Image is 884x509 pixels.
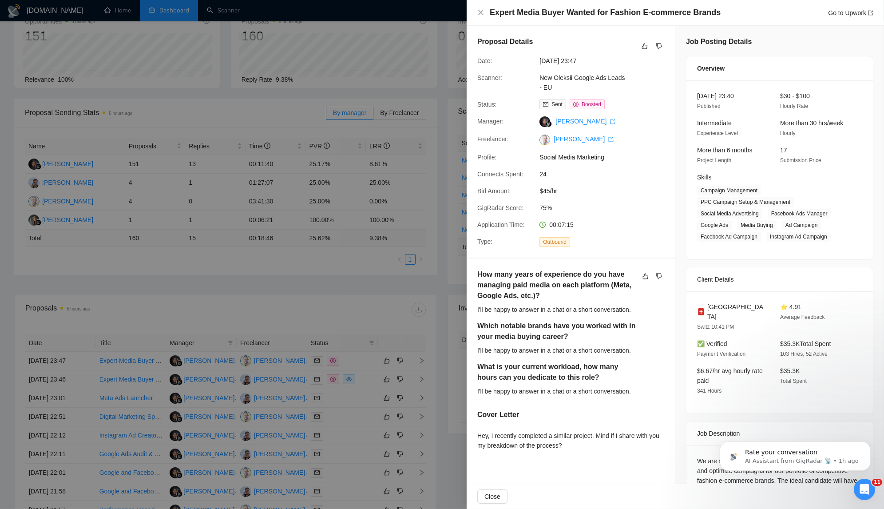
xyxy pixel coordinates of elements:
span: $35.3K [780,367,800,374]
button: like [640,271,651,282]
span: Instagram Ad Campaign [766,232,831,242]
div: I'll be happy to answer in a chat or a short conversation. [477,305,664,314]
span: Payment Verification [697,351,745,357]
div: Job Description [697,422,862,445]
span: dislike [656,273,662,280]
span: Connects Spent: [477,171,523,178]
span: dollar [573,102,579,107]
img: c1-Ow9aLcblqxt-YoFKzxHgGnqRasFAsWW5KzfFKq3aDEBdJ9EVDXstja2V5Hd90t7 [539,135,550,145]
span: Outbound [539,237,570,247]
span: 17 [780,147,787,154]
span: export [608,137,614,142]
span: PPC Campaign Setup & Management [697,197,794,207]
span: 75% [539,203,673,213]
span: Close [484,492,500,501]
span: More than 30 hrs/week [780,119,843,127]
span: GigRadar Score: [477,204,523,211]
h5: Job Posting Details [686,36,752,47]
h5: Cover Letter [477,410,519,420]
iframe: Intercom notifications message [706,423,884,485]
div: I'll be happy to answer in a chat or a short conversation. [477,386,664,396]
span: More than 6 months [697,147,753,154]
span: [DATE] 23:47 [539,56,673,66]
span: like [642,273,649,280]
span: ⭐ 4.91 [780,303,801,310]
a: [PERSON_NAME] export [555,118,615,125]
span: Intermediate [697,119,732,127]
span: Project Length [697,157,731,163]
span: Manager: [477,118,503,125]
a: Go to Upworkexport [828,9,873,16]
span: clock-circle [539,222,546,228]
span: Hourly Rate [780,103,808,109]
span: Application Time: [477,221,525,228]
img: gigradar-bm.png [546,121,552,127]
span: 24 [539,169,673,179]
span: $6.67/hr avg hourly rate paid [697,367,763,384]
span: Date: [477,57,492,64]
span: Sent [551,101,563,107]
span: Submission Price [780,157,821,163]
span: Published [697,103,721,109]
button: Close [477,9,484,16]
div: Hey, I recently completed a similar project. Mind if I share with you my breakdown of the process... [477,431,664,450]
iframe: Intercom live chat [854,479,875,500]
a: [PERSON_NAME] export [554,135,614,143]
span: Freelancer: [477,135,509,143]
span: Scanner: [477,74,502,81]
h5: What is your current workload, how many hours can you dedicate to this role? [477,362,636,383]
span: Ad Campaign [782,220,821,230]
span: Media Buying [737,220,777,230]
span: ✅ Verified [697,340,727,347]
span: Switz 10:41 PM [697,324,734,330]
span: Campaign Management [697,186,761,195]
button: dislike [654,271,664,282]
span: [DATE] 23:40 [697,92,734,99]
span: mail [543,102,548,107]
span: Type: [477,238,492,245]
button: like [639,41,650,52]
h4: Expert Media Buyer Wanted for Fashion E-commerce Brands [490,7,721,18]
span: 103 Hires, 52 Active [780,351,828,357]
span: export [610,119,615,124]
span: Profile: [477,154,497,161]
span: Status: [477,101,497,108]
span: Total Spent [780,378,807,384]
h5: Which notable brands have you worked with in your media buying career? [477,321,636,342]
img: 🇨🇭 [697,307,705,317]
h5: Proposal Details [477,36,533,47]
span: Social Media Marketing [539,152,673,162]
h5: How many years of experience do you have managing paid media on each platform (Meta, Google Ads, ... [477,269,636,301]
button: Close [477,489,507,504]
div: Client Details [697,267,862,291]
span: Social Media Advertising [697,209,762,219]
span: Boosted [582,101,601,107]
span: Average Feedback [780,314,825,320]
span: like [642,43,648,50]
span: 00:07:15 [549,221,574,228]
button: dislike [654,41,664,52]
span: Google Ads [697,220,732,230]
span: dislike [656,43,662,50]
span: Facebook Ads Manager [768,209,831,219]
span: Skills [697,174,712,181]
span: 341 Hours [697,388,721,394]
span: $35.3K Total Spent [780,340,831,347]
div: I'll be happy to answer in a chat or a short conversation. [477,346,664,355]
span: Experience Level [697,130,738,136]
span: Bid Amount: [477,187,511,195]
span: Overview [697,64,725,73]
span: $45/hr [539,186,673,196]
a: New Oleksii Google Ads Leads - EU [539,74,625,91]
span: 11 [872,479,882,486]
span: Hourly [780,130,796,136]
span: Facebook Ad Campaign [697,232,761,242]
span: $30 - $100 [780,92,810,99]
span: [GEOGRAPHIC_DATA] [707,302,766,322]
span: close [477,9,484,16]
span: export [868,10,873,16]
